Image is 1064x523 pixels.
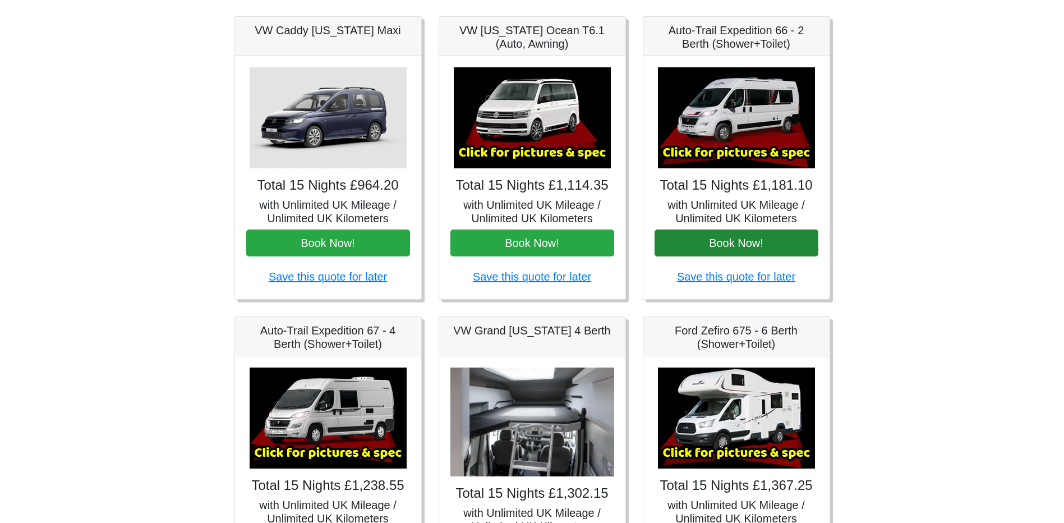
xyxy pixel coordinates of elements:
[655,478,818,494] h4: Total 15 Nights £1,367.25
[246,24,410,37] h5: VW Caddy [US_STATE] Maxi
[246,478,410,494] h4: Total 15 Nights £1,238.55
[655,177,818,194] h4: Total 15 Nights £1,181.10
[269,270,387,283] a: Save this quote for later
[655,24,818,51] h5: Auto-Trail Expedition 66 - 2 Berth (Shower+Toilet)
[655,230,818,256] button: Book Now!
[450,198,614,225] h5: with Unlimited UK Mileage / Unlimited UK Kilometers
[473,270,591,283] a: Save this quote for later
[450,230,614,256] button: Book Now!
[246,177,410,194] h4: Total 15 Nights £964.20
[250,67,407,168] img: VW Caddy California Maxi
[655,198,818,225] h5: with Unlimited UK Mileage / Unlimited UK Kilometers
[454,67,611,168] img: VW California Ocean T6.1 (Auto, Awning)
[677,270,795,283] a: Save this quote for later
[450,368,614,477] img: VW Grand California 4 Berth
[658,67,815,168] img: Auto-Trail Expedition 66 - 2 Berth (Shower+Toilet)
[246,230,410,256] button: Book Now!
[450,324,614,337] h5: VW Grand [US_STATE] 4 Berth
[655,324,818,351] h5: Ford Zefiro 675 - 6 Berth (Shower+Toilet)
[246,198,410,225] h5: with Unlimited UK Mileage / Unlimited UK Kilometers
[450,24,614,51] h5: VW [US_STATE] Ocean T6.1 (Auto, Awning)
[246,324,410,351] h5: Auto-Trail Expedition 67 - 4 Berth (Shower+Toilet)
[450,177,614,194] h4: Total 15 Nights £1,114.35
[450,485,614,502] h4: Total 15 Nights £1,302.15
[658,368,815,469] img: Ford Zefiro 675 - 6 Berth (Shower+Toilet)
[250,368,407,469] img: Auto-Trail Expedition 67 - 4 Berth (Shower+Toilet)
